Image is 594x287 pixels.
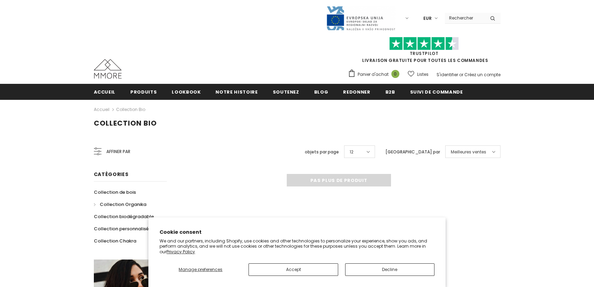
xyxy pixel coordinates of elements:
[215,84,258,99] a: Notre histoire
[94,105,109,114] a: Accueil
[273,84,299,99] a: soutenez
[160,263,242,276] button: Manage preferences
[273,89,299,95] span: soutenez
[179,266,222,272] span: Manage preferences
[391,70,399,78] span: 0
[437,72,458,78] a: S'identifier
[348,40,501,63] span: LIVRAISON GRATUITE POUR TOUTES LES COMMANDES
[358,71,389,78] span: Panier d'achat
[116,106,145,112] a: Collection Bio
[408,68,429,80] a: Listes
[94,238,136,244] span: Collection Chakra
[389,37,459,50] img: Faites confiance aux étoiles pilotes
[94,89,116,95] span: Accueil
[385,89,395,95] span: B2B
[410,50,439,56] a: TrustPilot
[314,84,328,99] a: Blog
[464,72,501,78] a: Créez un compte
[345,263,434,276] button: Decline
[94,186,136,198] a: Collection de bois
[350,149,353,156] span: 12
[94,213,154,220] span: Collection biodégradable
[385,149,440,156] label: [GEOGRAPHIC_DATA] par
[172,89,201,95] span: Lookbook
[343,84,370,99] a: Redonner
[423,15,432,22] span: EUR
[314,89,328,95] span: Blog
[326,6,396,31] img: Javni Razpis
[160,229,434,236] h2: Cookie consent
[94,223,152,235] a: Collection personnalisée
[417,71,429,78] span: Listes
[100,201,146,208] span: Collection Organika
[385,84,395,99] a: B2B
[343,89,370,95] span: Redonner
[410,89,463,95] span: Suivi de commande
[445,13,485,23] input: Search Site
[94,225,152,232] span: Collection personnalisée
[451,149,486,156] span: Meilleures ventes
[348,69,403,80] a: Panier d'achat 0
[94,210,154,223] a: Collection biodégradable
[305,149,339,156] label: objets par page
[172,84,201,99] a: Lookbook
[94,84,116,99] a: Accueil
[410,84,463,99] a: Suivi de commande
[94,198,146,210] a: Collection Organika
[249,263,338,276] button: Accept
[160,238,434,255] p: We and our partners, including Shopify, use cookies and other technologies to personalize your ex...
[459,72,463,78] span: or
[94,118,157,128] span: Collection Bio
[166,249,195,255] a: Privacy Policy
[215,89,258,95] span: Notre histoire
[106,148,130,156] span: Affiner par
[130,84,157,99] a: Produits
[94,189,136,196] span: Collection de bois
[94,235,136,247] a: Collection Chakra
[130,89,157,95] span: Produits
[94,171,129,178] span: Catégories
[326,15,396,21] a: Javni Razpis
[94,59,122,79] img: Cas MMORE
